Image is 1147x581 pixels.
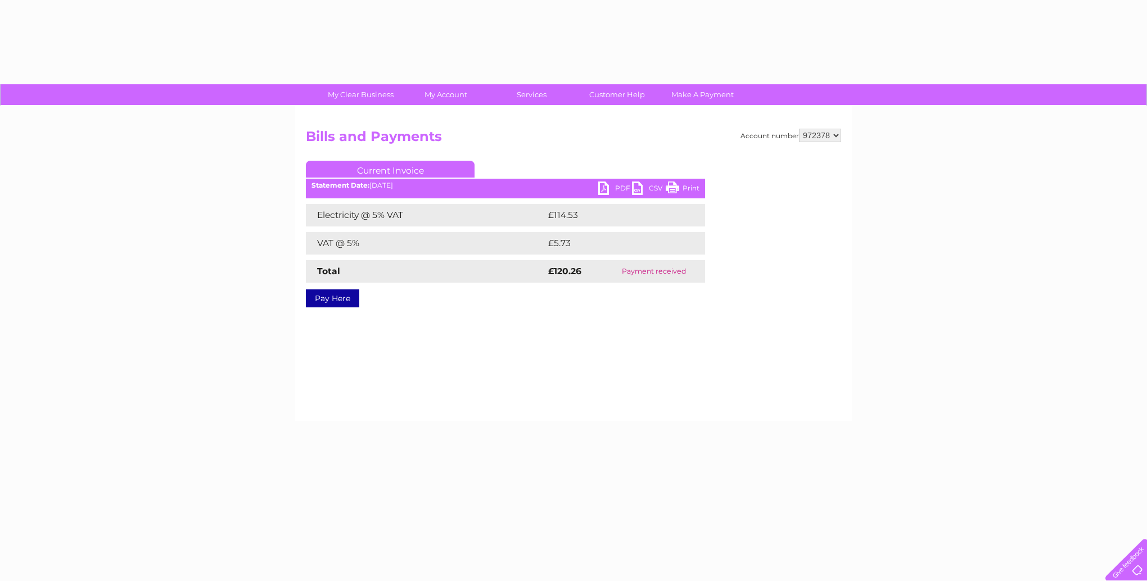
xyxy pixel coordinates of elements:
[314,84,407,105] a: My Clear Business
[306,181,705,189] div: [DATE]
[598,181,632,198] a: PDF
[545,204,683,226] td: £114.53
[306,204,545,226] td: Electricity @ 5% VAT
[306,129,841,150] h2: Bills and Payments
[548,266,581,276] strong: £120.26
[306,161,475,178] a: Current Invoice
[666,181,699,198] a: Print
[740,129,841,142] div: Account number
[485,84,578,105] a: Services
[306,289,359,307] a: Pay Here
[632,181,666,198] a: CSV
[306,232,545,255] td: VAT @ 5%
[571,84,663,105] a: Customer Help
[400,84,493,105] a: My Account
[317,266,340,276] strong: Total
[311,181,369,189] b: Statement Date:
[603,260,705,283] td: Payment received
[656,84,749,105] a: Make A Payment
[545,232,679,255] td: £5.73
